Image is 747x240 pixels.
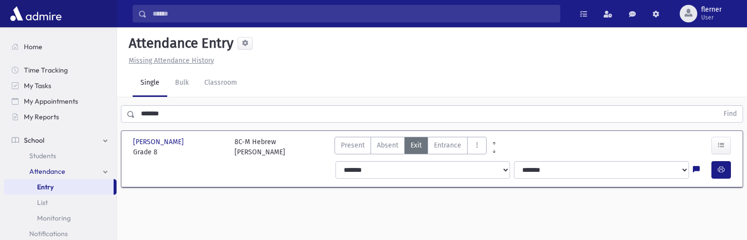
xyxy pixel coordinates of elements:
[4,93,117,109] a: My Appointments
[133,70,167,97] a: Single
[29,229,68,238] span: Notifications
[4,164,117,179] a: Attendance
[4,78,117,93] a: My Tasks
[701,6,722,14] span: flerner
[197,70,245,97] a: Classroom
[434,140,461,150] span: Entrance
[125,56,214,65] a: Missing Attendance History
[4,148,117,164] a: Students
[24,66,68,74] span: Time Tracking
[24,112,59,121] span: My Reports
[718,106,743,122] button: Find
[24,136,44,145] span: School
[4,210,117,226] a: Monitoring
[29,151,56,160] span: Students
[411,140,422,150] span: Exit
[37,198,48,207] span: List
[4,132,117,148] a: School
[37,214,71,222] span: Monitoring
[4,195,117,210] a: List
[29,167,65,176] span: Attendance
[334,137,487,157] div: AttTypes
[133,137,186,147] span: [PERSON_NAME]
[129,56,214,65] u: Missing Attendance History
[4,109,117,125] a: My Reports
[4,62,117,78] a: Time Tracking
[24,97,78,106] span: My Appointments
[701,14,722,21] span: User
[147,5,560,22] input: Search
[235,137,285,157] div: 8C-M Hebrew [PERSON_NAME]
[4,39,117,55] a: Home
[24,42,42,51] span: Home
[37,183,54,191] span: Entry
[167,70,197,97] a: Bulk
[125,35,234,52] h5: Attendance Entry
[341,140,365,150] span: Present
[133,147,225,157] span: Grade 8
[24,81,51,90] span: My Tasks
[377,140,398,150] span: Absent
[4,179,114,195] a: Entry
[8,4,64,23] img: AdmirePro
